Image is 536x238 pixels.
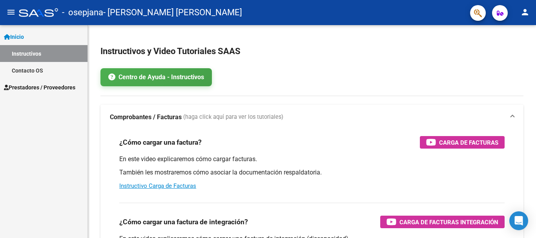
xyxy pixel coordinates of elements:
button: Carga de Facturas [420,136,505,149]
a: Centro de Ayuda - Instructivos [100,68,212,86]
h3: ¿Cómo cargar una factura de integración? [119,216,248,227]
button: Carga de Facturas Integración [380,216,505,228]
mat-expansion-panel-header: Comprobantes / Facturas (haga click aquí para ver los tutoriales) [100,105,523,130]
span: Carga de Facturas Integración [399,217,498,227]
p: En este video explicaremos cómo cargar facturas. [119,155,505,164]
div: Open Intercom Messenger [509,211,528,230]
strong: Comprobantes / Facturas [110,113,182,122]
mat-icon: menu [6,7,16,17]
mat-icon: person [520,7,530,17]
p: También les mostraremos cómo asociar la documentación respaldatoria. [119,168,505,177]
a: Instructivo Carga de Facturas [119,182,196,189]
span: Inicio [4,33,24,41]
span: - osepjana [62,4,103,21]
h3: ¿Cómo cargar una factura? [119,137,202,148]
h2: Instructivos y Video Tutoriales SAAS [100,44,523,59]
span: Carga de Facturas [439,138,498,147]
span: - [PERSON_NAME] [PERSON_NAME] [103,4,242,21]
span: (haga click aquí para ver los tutoriales) [183,113,283,122]
span: Prestadores / Proveedores [4,83,75,92]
